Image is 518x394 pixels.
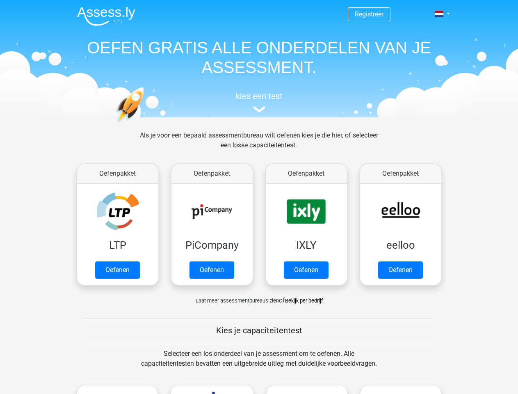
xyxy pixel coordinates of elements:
[133,349,385,378] div: Selecteer een los onderdeel van je assessment om te oefenen. Alle capaciteitentesten bevatten een...
[71,38,448,77] h1: OEFEN GRATIS ALLE ONDERDELEN VAN JE ASSESSMENT.
[71,91,448,101] h5: kies een test
[196,298,279,304] span: Laat meer assessmentbureaus zien
[95,261,140,279] a: Oefenen
[378,261,423,279] a: Oefenen
[71,91,448,113] a: kies een test
[71,289,448,305] div: of
[77,7,135,26] img: Assessly
[355,10,383,18] a: Registreer
[133,131,385,160] div: Als je voor een bepaald assessmentbureau wilt oefenen kies je die hier, of selecteer een losse ca...
[116,87,176,161] img: oefenen
[253,106,265,112] img: assessment
[189,261,234,279] a: Oefenen
[284,261,329,279] a: Oefenen
[84,325,434,335] h5: Kies je capaciteitentest
[285,298,323,304] a: Bekijk per bedrijf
